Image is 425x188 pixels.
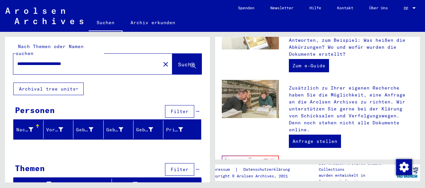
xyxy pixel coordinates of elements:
p: Der interaktive e-Guide liefert Hintergrundwissen zum Verständnis der Dokumente. Sie finden viele... [289,16,413,58]
span: Filter [171,166,189,172]
mat-header-cell: Prisoner # [163,120,201,139]
div: | [209,166,298,173]
div: Prisoner # [166,126,183,133]
div: Geburt‏ [106,126,123,133]
mat-header-cell: Vorname [43,120,73,139]
button: Suche [172,54,202,74]
mat-label: Nach Themen oder Namen suchen [16,43,84,56]
div: Titel [115,181,185,188]
div: Geburtsname [76,126,93,133]
div: Themen [15,162,45,174]
mat-icon: close [162,60,170,68]
div: Prisoner # [166,124,193,135]
img: Zustimmung ändern [396,159,412,175]
div: Personen [15,104,55,116]
a: Zum e-Guide [289,59,329,72]
img: inquiries.jpg [222,80,279,118]
p: wurden entwickelt in Partnerschaft mit [319,172,394,184]
button: Archival tree units [13,83,84,95]
div: Vorname [46,126,63,133]
div: Geburt‏ [106,124,133,135]
mat-header-cell: Geburt‏ [104,120,133,139]
mat-header-cell: Geburtsname [73,120,103,139]
p: Die Arolsen Archives Online-Collections [319,160,394,172]
a: Anfrage stellen [289,135,341,148]
a: Suchen [89,15,123,32]
a: Datenschutzerklärung [238,166,298,173]
a: Impressum [209,166,235,173]
span: Filter [171,108,189,114]
div: Signature [16,181,103,188]
span: DE [404,6,411,11]
div: Nachname [16,126,33,133]
mat-header-cell: Geburtsdatum [133,120,163,139]
img: yv_logo.png [395,164,420,181]
p: Copyright © Arolsen Archives, 2021 [209,173,298,179]
img: Arolsen_neg.svg [5,8,83,24]
div: Geburtsname [76,124,103,135]
button: Filter [165,163,194,176]
button: Clear [159,57,172,71]
mat-header-cell: Nachname [14,120,43,139]
a: Archiv erkunden [123,15,183,31]
div: Geburtsdatum [136,124,163,135]
button: Filter [165,105,194,118]
div: Vorname [46,124,73,135]
p: Zusätzlich zu Ihrer eigenen Recherche haben Sie die Möglichkeit, eine Anfrage an die Arolsen Arch... [289,85,413,133]
div: Geburtsdatum [136,126,153,133]
span: Suche [178,61,195,68]
div: Nachname [16,124,43,135]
